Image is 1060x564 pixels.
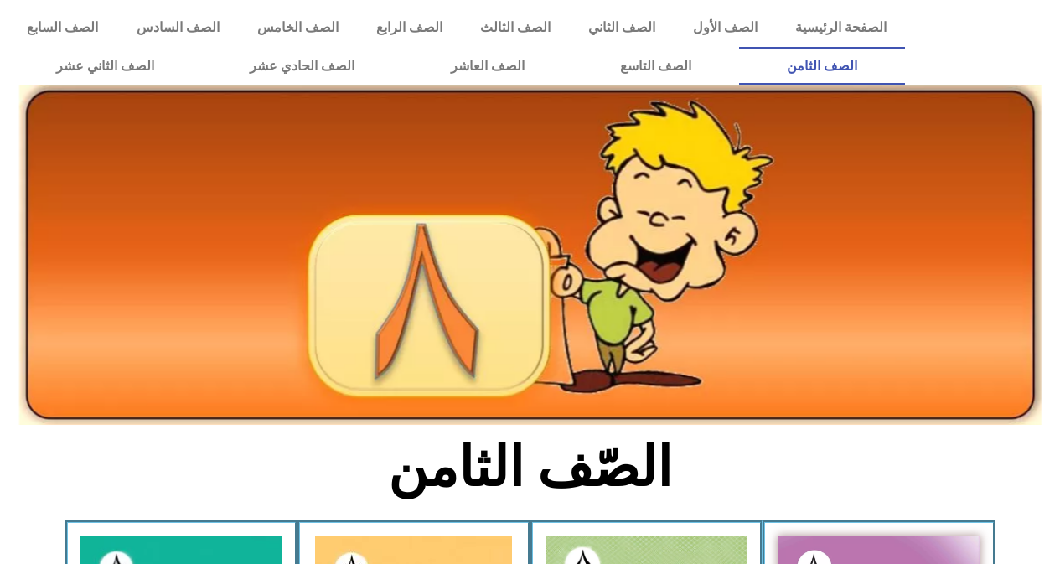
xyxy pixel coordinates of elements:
a: الصف الثامن [739,47,905,85]
h2: الصّف الثامن [253,435,807,500]
a: الصف العاشر [403,47,572,85]
a: الصف الأول [674,8,776,47]
a: الصف الثاني عشر [8,47,202,85]
a: الصفحة الرئيسية [776,8,905,47]
a: الصف الحادي عشر [202,47,402,85]
a: الصف الخامس [238,8,357,47]
a: الصف التاسع [572,47,739,85]
a: الصف الثاني [569,8,674,47]
a: الصف السادس [117,8,238,47]
a: الصف الثالث [461,8,569,47]
a: الصف السابع [8,8,117,47]
a: الصف الرابع [357,8,461,47]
